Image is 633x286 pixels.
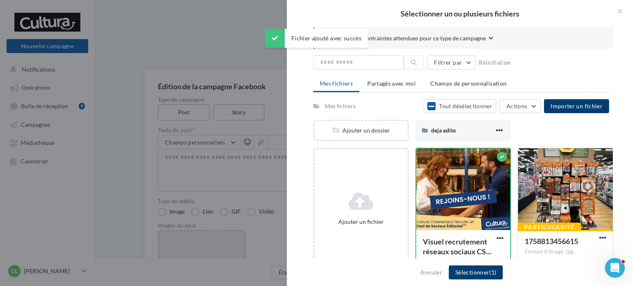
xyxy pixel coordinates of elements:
span: Consulter les contraintes attendues pour ce type de campagne [328,34,486,42]
div: Ajouter un fichier [318,218,404,226]
span: 1758813456615 [525,237,578,246]
div: Particularité [518,223,581,232]
iframe: Intercom live chat [605,258,625,278]
button: Importer un fichier [544,99,609,113]
span: Actions [506,102,527,109]
span: Importer un fichier [551,102,603,109]
span: deja edite [431,127,456,134]
div: Mes fichiers [325,102,356,110]
div: Format d'image: jpg [423,258,504,266]
button: Consulter les contraintes attendues pour ce type de campagne [328,34,493,44]
span: Champs de personnalisation [430,80,506,87]
button: Annuler [417,267,445,277]
button: Actions [499,99,541,113]
button: Tout désélectionner [424,99,496,113]
div: Ajouter un dossier [314,126,408,135]
div: Fichier ajouté avec succès [265,29,368,48]
span: (1) [489,269,496,276]
span: Partagés avec moi [367,80,416,87]
span: Visuel recrutement réseaux sociaux CSE Chasseneuil [423,237,492,256]
span: Mes fichiers [320,80,353,87]
h2: Sélectionner un ou plusieurs fichiers [300,10,620,17]
button: Filtrer par [427,56,476,70]
button: Sélectionner(1) [449,265,503,279]
button: Réinitialiser [476,58,515,67]
div: Format d'image: jpg [525,248,606,256]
